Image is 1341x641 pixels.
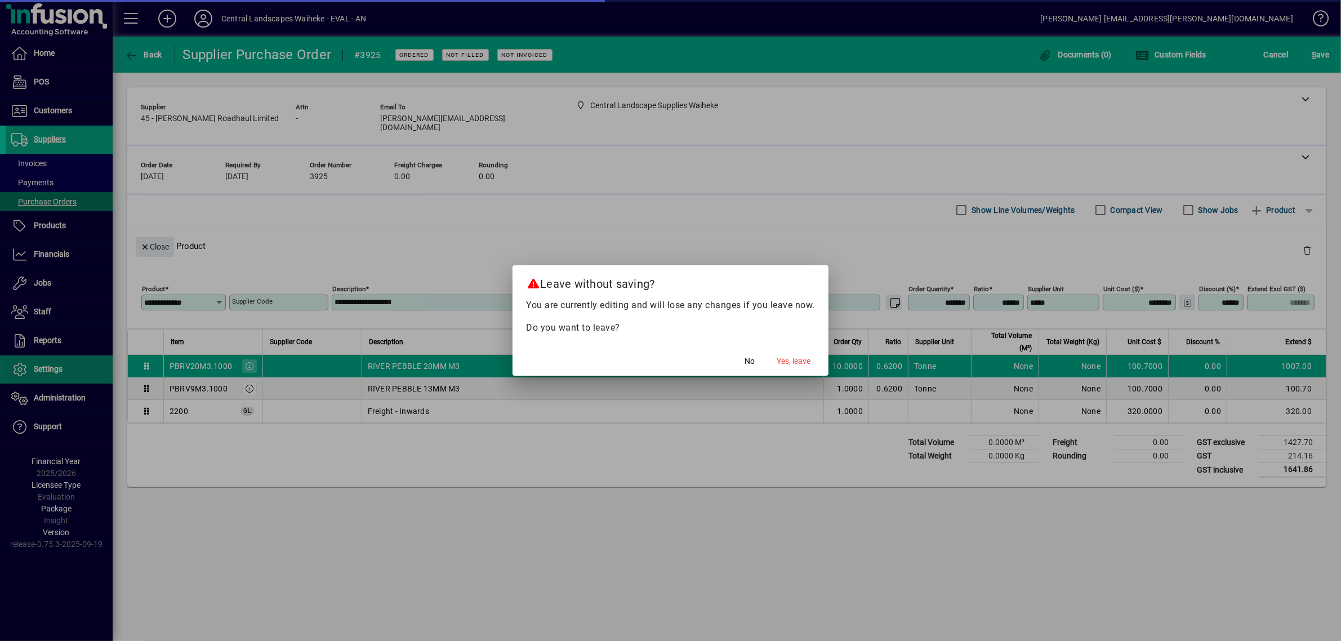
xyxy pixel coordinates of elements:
p: You are currently editing and will lose any changes if you leave now. [526,299,815,312]
span: No [745,355,755,367]
span: Yes, leave [777,355,810,367]
h2: Leave without saving? [513,265,828,298]
button: Yes, leave [772,351,815,371]
p: Do you want to leave? [526,321,815,335]
button: No [732,351,768,371]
